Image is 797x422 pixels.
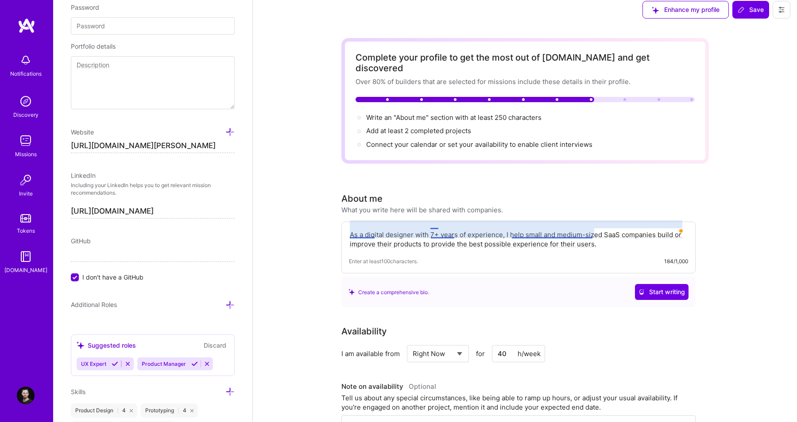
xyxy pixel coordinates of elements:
[17,226,35,235] div: Tokens
[81,361,106,367] span: UX Expert
[17,51,35,69] img: bell
[349,257,418,266] span: Enter at least 100 characters.
[652,7,659,14] i: icon SuggestedTeams
[71,172,96,179] span: LinkedIn
[341,349,400,358] div: I am available from
[82,272,143,282] span: I don't have a GitHub
[15,150,37,159] div: Missions
[124,361,131,367] i: Reject
[638,289,645,295] i: icon CrystalBallWhite
[112,361,118,367] i: Accept
[18,18,35,34] img: logo
[349,229,688,249] textarea: To enrich screen reader interactions, please activate Accessibility in Grammarly extension settings
[77,341,84,349] i: icon SuggestedTeams
[71,182,235,197] p: Including your LinkedIn helps you to get relevant mission recommendations.
[17,387,35,404] img: User Avatar
[348,289,355,295] i: icon SuggestedTeams
[518,349,541,358] div: h/week
[17,132,35,150] img: teamwork
[71,17,235,35] input: Password
[71,128,94,136] span: Website
[476,349,485,358] span: for
[117,407,119,414] span: |
[348,288,429,297] div: Create a comprehensive bio.
[341,325,387,338] div: Availability
[71,388,85,395] span: Skills
[190,409,193,412] i: icon Close
[141,403,198,418] div: Prototyping 4
[17,92,35,110] img: discovery
[77,341,136,350] div: Suggested roles
[17,248,35,265] img: guide book
[71,301,117,308] span: Additional Roles
[17,171,35,189] img: Invite
[738,5,764,14] span: Save
[142,361,186,367] span: Product Manager
[366,140,592,149] span: Connect your calendar or set your availability to enable client interviews
[20,214,31,223] img: tokens
[341,205,503,215] div: What you write here will be shared with companies.
[341,380,436,393] div: Note on availability
[366,127,471,135] span: Add at least 2 completed projects
[201,340,229,350] button: Discard
[638,288,685,296] span: Start writing
[366,113,543,122] span: Write an "About me" section with at least 250 characters
[71,139,235,153] input: http://...
[19,189,33,198] div: Invite
[130,409,133,412] i: icon Close
[71,403,137,418] div: Product Design 4
[652,5,720,14] span: Enhance my profile
[341,393,696,412] div: Tell us about any special circumstances, like being able to ramp up hours, or adjust your usual a...
[4,265,47,275] div: [DOMAIN_NAME]
[178,407,179,414] span: |
[191,361,198,367] i: Accept
[341,192,383,205] div: About me
[409,382,436,391] span: Optional
[71,237,91,245] span: GitHub
[71,42,235,51] div: Portfolio details
[356,77,695,86] div: Over 80% of builders that are selected for missions include these details in their profile.
[204,361,210,367] i: Reject
[71,3,235,12] div: Password
[664,257,688,266] div: 184/1,000
[13,110,39,119] div: Discovery
[10,69,42,78] div: Notifications
[492,345,545,362] input: XX
[356,52,695,73] div: Complete your profile to get the most out of [DOMAIN_NAME] and get discovered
